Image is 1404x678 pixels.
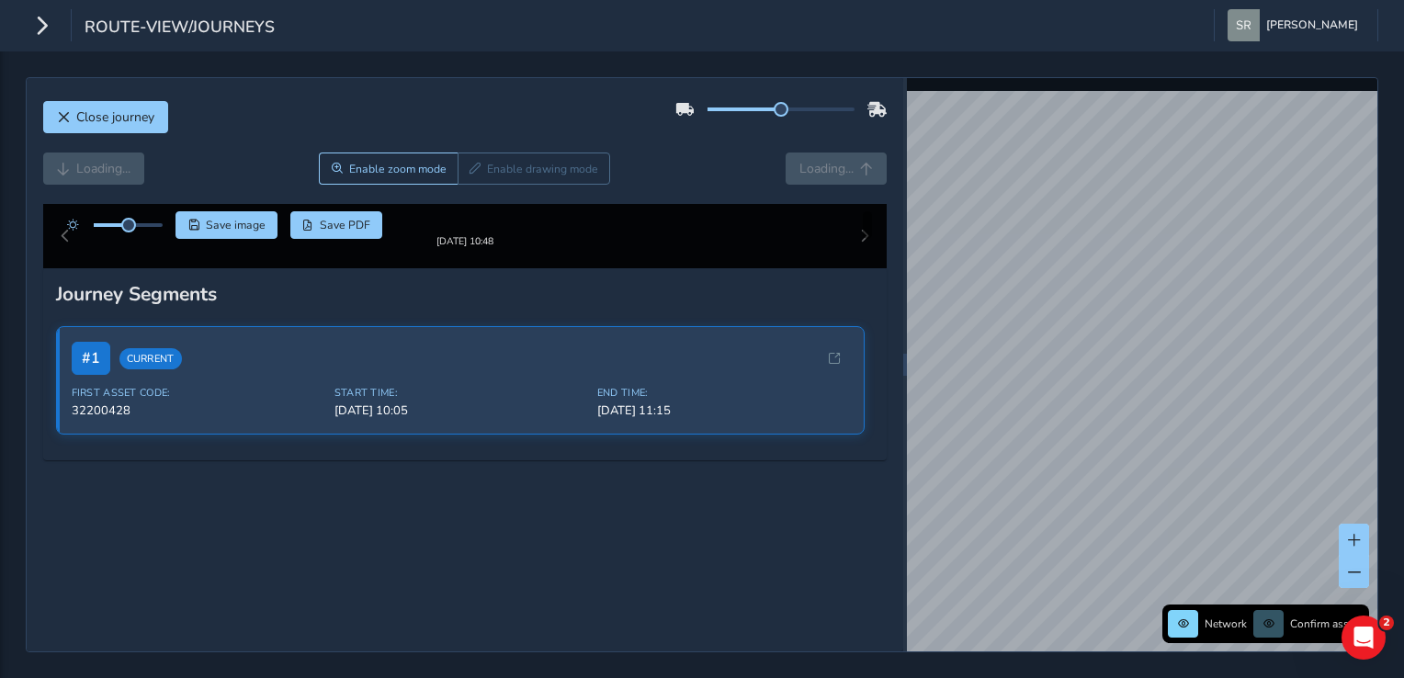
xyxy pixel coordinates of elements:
[1228,9,1260,41] img: diamond-layout
[72,417,323,434] span: 32200428
[409,232,521,249] img: Thumbnail frame
[409,249,521,263] div: [DATE] 10:48
[1290,616,1364,631] span: Confirm assets
[56,296,875,322] div: Journey Segments
[175,211,277,239] button: Save
[349,162,447,176] span: Enable zoom mode
[72,401,323,414] span: First Asset Code:
[1205,616,1247,631] span: Network
[85,16,275,41] span: route-view/journeys
[1342,616,1386,660] iframe: Intercom live chat
[1266,9,1358,41] span: [PERSON_NAME]
[320,218,370,232] span: Save PDF
[1228,9,1364,41] button: [PERSON_NAME]
[597,401,849,414] span: End Time:
[334,417,586,434] span: [DATE] 10:05
[72,356,110,390] span: # 1
[597,417,849,434] span: [DATE] 11:15
[319,153,458,185] button: Zoom
[290,211,383,239] button: PDF
[334,401,586,414] span: Start Time:
[1379,616,1394,630] span: 2
[206,218,266,232] span: Save image
[43,101,168,133] button: Close journey
[119,363,182,384] span: Current
[76,108,154,126] span: Close journey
